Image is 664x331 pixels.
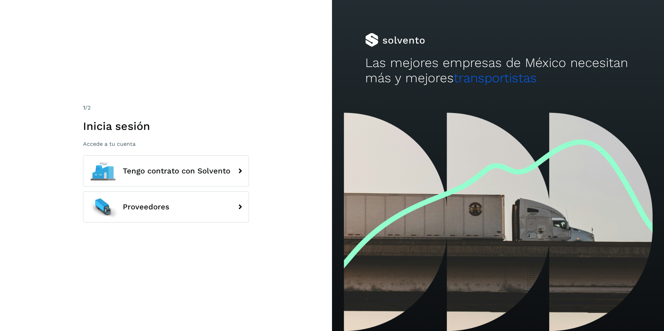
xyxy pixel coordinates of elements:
button: Proveedores [83,191,249,223]
span: Tengo contrato con Solvento [123,167,230,175]
h2: Las mejores empresas de México necesitan más y mejores [365,55,631,86]
span: Proveedores [123,203,169,211]
span: transportistas [454,70,537,85]
h1: Inicia sesión [83,120,249,133]
span: 1 [83,104,85,111]
p: Accede a tu cuenta [83,141,249,147]
button: Tengo contrato con Solvento [83,155,249,187]
div: /2 [83,104,249,112]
